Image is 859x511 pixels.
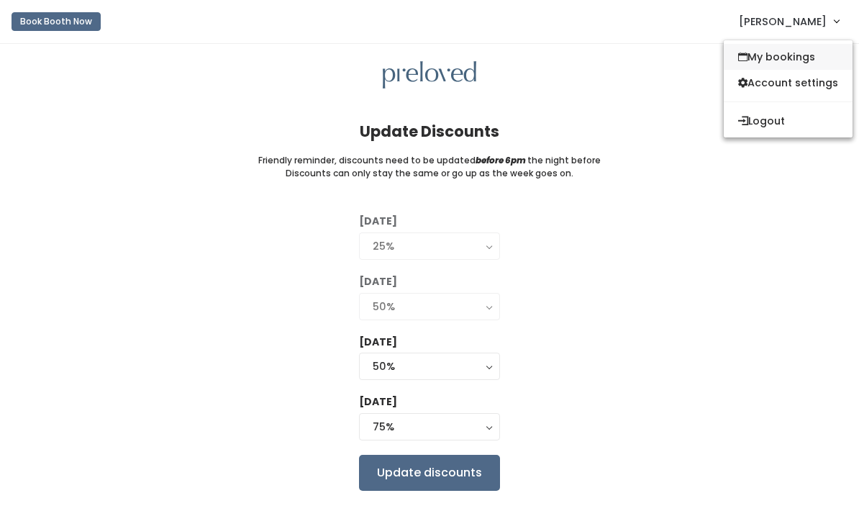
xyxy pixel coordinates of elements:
[12,6,101,37] a: Book Booth Now
[359,455,500,491] input: Update discounts
[258,154,601,167] small: Friendly reminder, discounts need to be updated the night before
[724,70,853,96] a: Account settings
[739,14,827,30] span: [PERSON_NAME]
[360,123,499,140] h4: Update Discounts
[359,413,500,440] button: 75%
[359,214,397,229] label: [DATE]
[359,274,397,289] label: [DATE]
[12,12,101,31] button: Book Booth Now
[359,293,500,320] button: 50%
[359,353,500,380] button: 50%
[724,108,853,134] button: Logout
[373,238,486,254] div: 25%
[724,6,853,37] a: [PERSON_NAME]
[359,394,397,410] label: [DATE]
[383,61,476,89] img: preloved logo
[476,154,526,166] i: before 6pm
[359,232,500,260] button: 25%
[286,167,573,180] small: Discounts can only stay the same or go up as the week goes on.
[373,299,486,315] div: 50%
[373,419,486,435] div: 75%
[724,44,853,70] a: My bookings
[373,358,486,374] div: 50%
[359,335,397,350] label: [DATE]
